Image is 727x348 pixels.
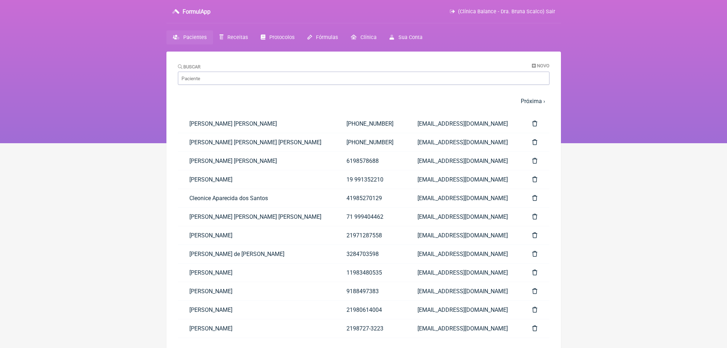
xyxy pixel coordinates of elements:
label: Buscar [178,64,201,69]
a: [PHONE_NUMBER] [335,115,406,133]
span: Protocolos [269,34,294,40]
a: [EMAIL_ADDRESS][DOMAIN_NAME] [406,282,521,300]
a: [PERSON_NAME] de [PERSON_NAME] [178,245,335,263]
a: 41985270129 [335,189,406,207]
a: [PERSON_NAME] [178,282,335,300]
a: Clínica [344,30,383,44]
a: 21980614004 [335,301,406,319]
a: [EMAIL_ADDRESS][DOMAIN_NAME] [406,319,521,338]
a: [EMAIL_ADDRESS][DOMAIN_NAME] [406,152,521,170]
span: Sua Conta [398,34,422,40]
a: [PERSON_NAME] [178,226,335,245]
span: Fórmulas [316,34,338,40]
a: Sua Conta [383,30,429,44]
a: [EMAIL_ADDRESS][DOMAIN_NAME] [406,301,521,319]
a: [PERSON_NAME] [178,301,335,319]
a: Próxima › [521,98,545,105]
a: Protocolos [254,30,301,44]
input: Paciente [178,72,549,85]
a: [PERSON_NAME] [PERSON_NAME] [178,115,335,133]
a: 19 991352210 [335,170,406,189]
span: (Clínica Balance - Dra. Bruna Scalco) Sair [458,9,555,15]
span: Pacientes [183,34,207,40]
a: [EMAIL_ADDRESS][DOMAIN_NAME] [406,115,521,133]
a: 3284703598 [335,245,406,263]
a: 71 999404462 [335,208,406,226]
a: 11983480535 [335,264,406,282]
a: Pacientes [166,30,213,44]
span: Novo [537,63,549,68]
span: Receitas [227,34,248,40]
a: [PERSON_NAME] [PERSON_NAME] [PERSON_NAME] [178,133,335,151]
a: [PERSON_NAME] [178,170,335,189]
a: [EMAIL_ADDRESS][DOMAIN_NAME] [406,170,521,189]
a: (Clínica Balance - Dra. Bruna Scalco) Sair [450,9,555,15]
a: Novo [532,63,549,68]
h3: FormulApp [183,8,211,15]
a: 6198578688 [335,152,406,170]
nav: pager [178,93,549,109]
a: [EMAIL_ADDRESS][DOMAIN_NAME] [406,226,521,245]
a: Fórmulas [301,30,344,44]
a: 2198727-3223 [335,319,406,338]
a: Cleonice Aparecida dos Santos [178,189,335,207]
a: [PERSON_NAME] [178,319,335,338]
a: [EMAIL_ADDRESS][DOMAIN_NAME] [406,189,521,207]
span: Clínica [360,34,377,40]
a: 21971287558 [335,226,406,245]
a: [PERSON_NAME] [PERSON_NAME] [PERSON_NAME] [178,208,335,226]
a: [EMAIL_ADDRESS][DOMAIN_NAME] [406,208,521,226]
a: [PERSON_NAME] [PERSON_NAME] [178,152,335,170]
a: [EMAIL_ADDRESS][DOMAIN_NAME] [406,133,521,151]
a: [EMAIL_ADDRESS][DOMAIN_NAME] [406,264,521,282]
a: [PHONE_NUMBER] [335,133,406,151]
a: 9188497383 [335,282,406,300]
a: Receitas [213,30,254,44]
a: [EMAIL_ADDRESS][DOMAIN_NAME] [406,245,521,263]
a: [PERSON_NAME] [178,264,335,282]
